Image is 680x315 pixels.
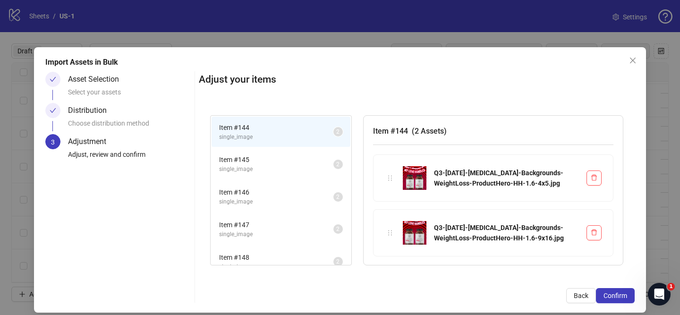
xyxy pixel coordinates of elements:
span: holder [387,230,393,236]
sup: 2 [333,224,343,234]
div: Distribution [68,103,114,118]
span: holder [387,175,393,181]
div: Select your assets [68,87,191,103]
h2: Adjust your items [199,72,635,87]
span: Item # 145 [219,154,333,165]
span: 2 [336,161,340,168]
span: 2 [336,128,340,135]
span: delete [591,174,597,181]
span: check [50,107,56,114]
div: Choose distribution method [68,118,191,134]
div: Import Assets in Bulk [45,57,635,68]
span: 2 [336,258,340,265]
span: Item # 147 [219,220,333,230]
span: single_image [219,230,333,239]
span: single_image [219,197,333,206]
sup: 2 [333,160,343,169]
span: single_image [219,165,333,174]
div: Adjust, review and confirm [68,149,191,165]
sup: 2 [333,192,343,202]
span: single_image [219,263,333,272]
span: Item # 146 [219,187,333,197]
span: 3 [51,138,55,146]
img: Q3-08-AUG-2025-Hypnotic-Backgrounds-WeightLoss-ProductHero-HH-1.6-4x5.jpg [403,166,426,190]
div: Asset Selection [68,72,127,87]
div: Adjustment [68,134,114,149]
span: Item # 148 [219,252,333,263]
span: Back [574,292,588,299]
span: Item # 144 [219,122,333,133]
div: Q3-[DATE]-[MEDICAL_DATA]-Backgrounds-WeightLoss-ProductHero-HH-1.6-9x16.jpg [434,222,579,243]
span: Confirm [603,292,627,299]
span: 2 [336,226,340,232]
sup: 2 [333,127,343,136]
iframe: Intercom live chat [648,283,671,306]
sup: 2 [333,257,343,266]
button: Close [625,53,640,68]
button: Back [566,288,596,303]
span: 1 [667,283,675,290]
span: ( 2 Assets ) [412,127,447,136]
button: Confirm [596,288,635,303]
span: check [50,76,56,83]
img: Q3-08-AUG-2025-Hypnotic-Backgrounds-WeightLoss-ProductHero-HH-1.6-9x16.jpg [403,221,426,245]
button: Delete [586,225,602,240]
div: holder [385,173,395,183]
span: delete [591,229,597,236]
span: close [629,57,637,64]
button: Delete [586,170,602,186]
div: holder [385,228,395,238]
div: Q3-[DATE]-[MEDICAL_DATA]-Backgrounds-WeightLoss-ProductHero-HH-1.6-4x5.jpg [434,168,579,188]
span: single_image [219,133,333,142]
span: 2 [336,194,340,200]
h3: Item # 144 [373,125,613,137]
